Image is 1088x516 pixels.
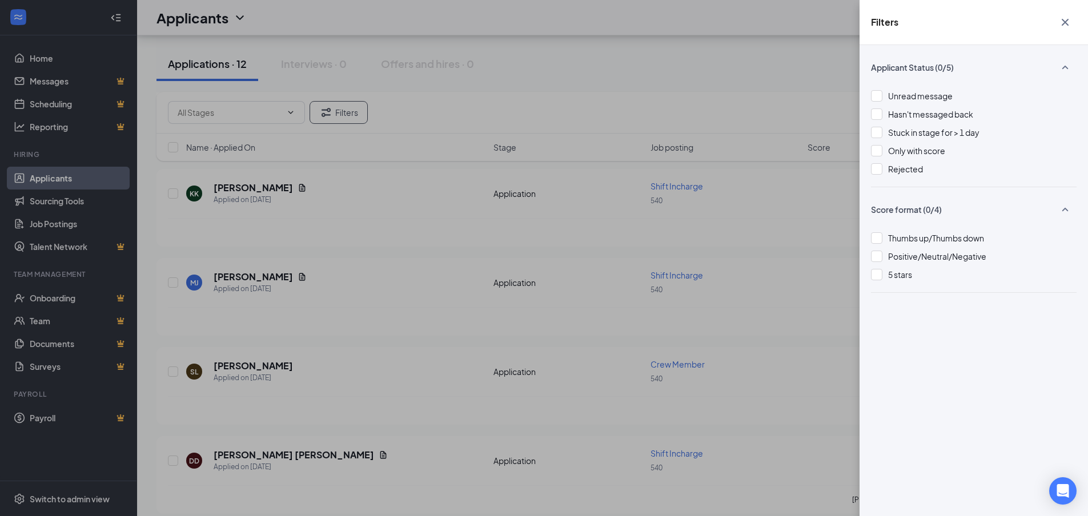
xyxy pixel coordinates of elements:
span: 5 stars [888,269,912,280]
span: Rejected [888,164,923,174]
button: SmallChevronUp [1054,57,1077,78]
span: Applicant Status (0/5) [871,62,954,73]
svg: SmallChevronUp [1058,61,1072,74]
div: Open Intercom Messenger [1049,477,1077,505]
h5: Filters [871,16,898,29]
span: Hasn't messaged back [888,109,973,119]
span: Positive/Neutral/Negative [888,251,986,261]
span: Stuck in stage for > 1 day [888,127,979,138]
span: Only with score [888,146,945,156]
span: Unread message [888,91,953,101]
span: Thumbs up/Thumbs down [888,233,984,243]
button: SmallChevronUp [1054,199,1077,220]
span: Score format (0/4) [871,204,942,215]
svg: Cross [1058,15,1072,29]
button: Cross [1054,11,1077,33]
svg: SmallChevronUp [1058,203,1072,216]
